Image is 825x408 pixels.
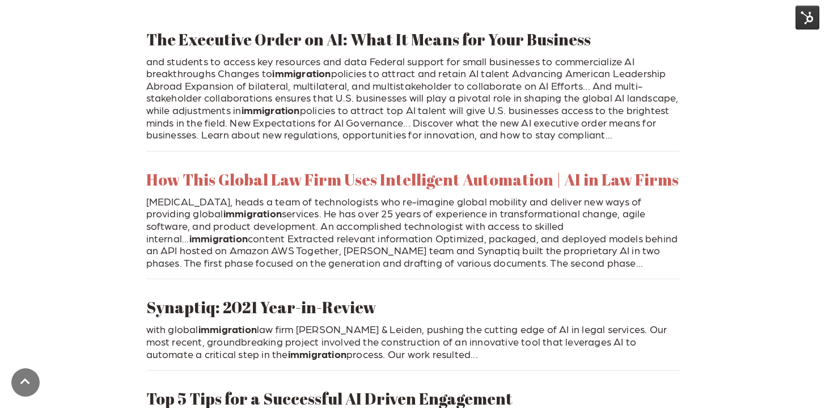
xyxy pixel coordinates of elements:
[146,318,679,360] p: with global law firm [PERSON_NAME] & Leiden, pushing the cutting edge of AI in legal services. Ou...
[146,190,679,269] p: [MEDICAL_DATA], heads a team of technologists who re-imagine global mobility and deliver new ways...
[242,104,300,116] span: immigration
[796,6,819,30] img: HubSpot Tools Menu Toggle
[272,67,331,79] span: immigration
[189,232,248,244] span: immigration
[288,348,346,360] span: immigration
[146,28,591,50] a: The Executive Order on AI: What It Means for Your Business
[146,296,376,318] a: Synaptiq: 2021 Year-in-Review
[146,50,679,141] p: and students to access key resources and data Federal support for small businesses to commerciali...
[223,207,282,219] span: immigration
[146,169,679,190] a: How This Global Law Firm Uses Intelligent Automation | AI in Law Firms
[198,323,257,335] span: immigration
